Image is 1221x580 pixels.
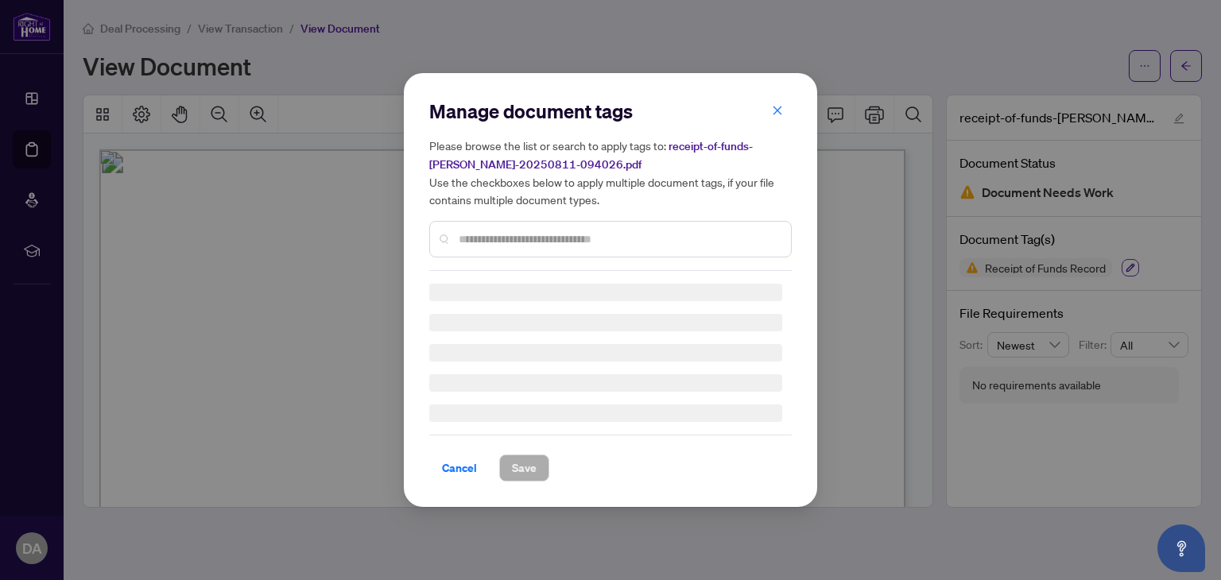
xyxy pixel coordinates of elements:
h2: Manage document tags [429,99,792,124]
button: Cancel [429,454,490,481]
span: Cancel [442,455,477,481]
span: close [772,105,783,116]
button: Save [499,454,549,481]
button: Open asap [1157,524,1205,572]
h5: Please browse the list or search to apply tags to: Use the checkboxes below to apply multiple doc... [429,137,792,208]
